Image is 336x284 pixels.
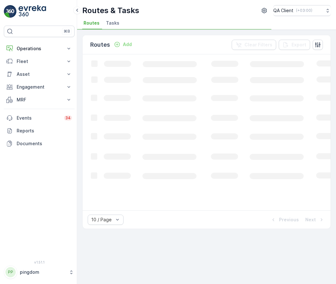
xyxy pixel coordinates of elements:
[4,93,75,106] button: MRF
[17,128,72,134] p: Reports
[292,42,306,48] p: Export
[4,68,75,81] button: Asset
[90,40,110,49] p: Routes
[232,40,276,50] button: Clear Filters
[82,5,139,16] p: Routes & Tasks
[65,115,71,121] p: 34
[273,5,331,16] button: QA Client(+03:00)
[20,269,66,275] p: pingdom
[17,84,62,90] p: Engagement
[279,217,299,223] p: Previous
[244,42,272,48] p: Clear Filters
[4,42,75,55] button: Operations
[4,112,75,124] a: Events34
[305,216,325,224] button: Next
[111,41,134,48] button: Add
[269,216,300,224] button: Previous
[4,55,75,68] button: Fleet
[17,58,62,65] p: Fleet
[296,8,312,13] p: ( +03:00 )
[17,140,72,147] p: Documents
[273,7,293,14] p: QA Client
[4,137,75,150] a: Documents
[64,29,70,34] p: ⌘B
[17,97,62,103] p: MRF
[106,20,119,26] span: Tasks
[4,124,75,137] a: Reports
[4,265,75,279] button: PPpingdom
[17,115,60,121] p: Events
[17,71,62,77] p: Asset
[279,40,310,50] button: Export
[84,20,100,26] span: Routes
[4,81,75,93] button: Engagement
[5,267,16,277] div: PP
[305,217,316,223] p: Next
[4,260,75,264] span: v 1.51.1
[19,5,46,18] img: logo_light-DOdMpM7g.png
[4,5,17,18] img: logo
[17,45,62,52] p: Operations
[123,41,132,48] p: Add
